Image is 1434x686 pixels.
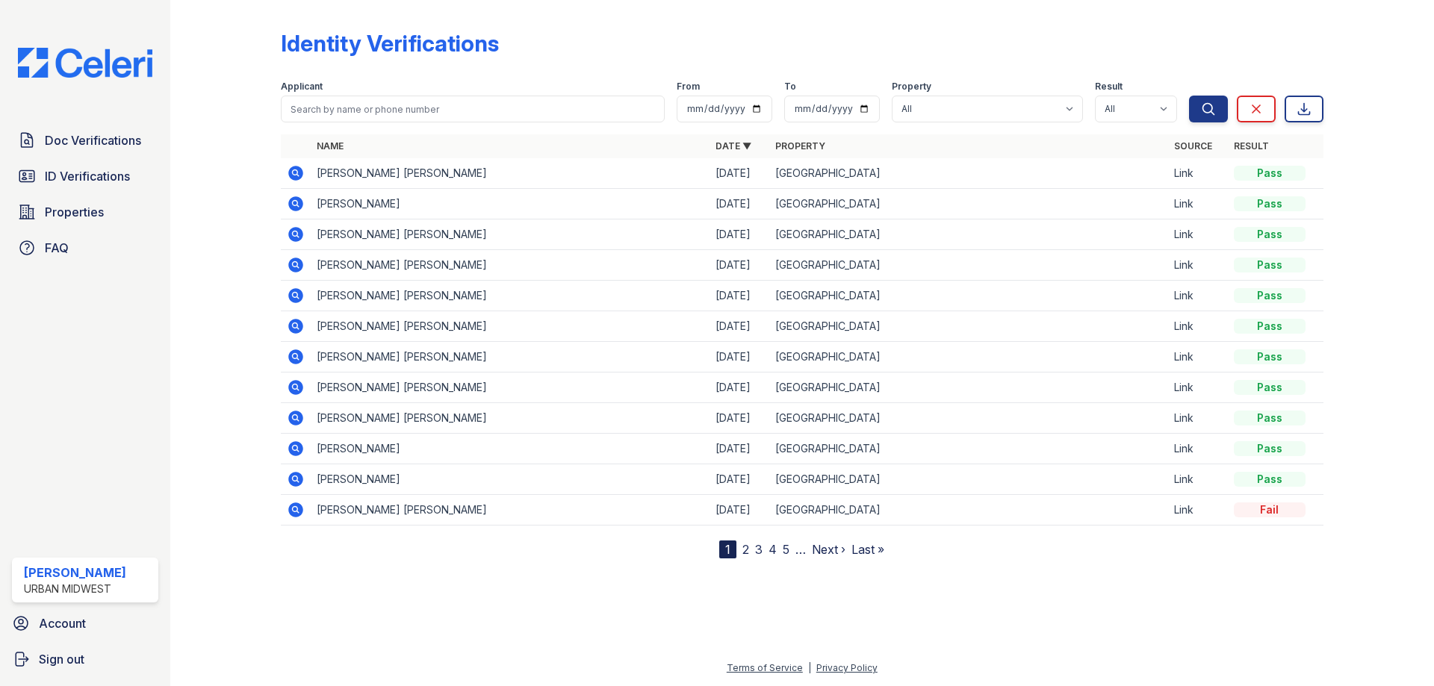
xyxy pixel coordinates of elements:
[12,233,158,263] a: FAQ
[769,219,1168,250] td: [GEOGRAPHIC_DATA]
[311,342,710,372] td: [PERSON_NAME] [PERSON_NAME]
[812,542,845,557] a: Next ›
[769,250,1168,281] td: [GEOGRAPHIC_DATA]
[1234,227,1306,242] div: Pass
[311,311,710,342] td: [PERSON_NAME] [PERSON_NAME]
[769,158,1168,189] td: [GEOGRAPHIC_DATA]
[6,608,164,638] a: Account
[311,219,710,250] td: [PERSON_NAME] [PERSON_NAME]
[710,219,769,250] td: [DATE]
[769,495,1168,526] td: [GEOGRAPHIC_DATA]
[769,281,1168,311] td: [GEOGRAPHIC_DATA]
[710,372,769,403] td: [DATE]
[1168,281,1228,311] td: Link
[710,434,769,464] td: [DATE]
[1168,372,1228,403] td: Link
[311,372,710,403] td: [PERSON_NAME] [PERSON_NAME]
[1234,258,1306,272] div: Pass
[775,140,825,152] a: Property
[710,250,769,281] td: [DATE]
[769,403,1168,434] td: [GEOGRAPHIC_DATA]
[795,540,806,558] span: …
[1168,189,1228,219] td: Link
[45,239,69,257] span: FAQ
[24,564,126,581] div: [PERSON_NAME]
[1234,411,1306,425] div: Pass
[710,464,769,495] td: [DATE]
[769,311,1168,342] td: [GEOGRAPHIC_DATA]
[1168,464,1228,495] td: Link
[12,125,158,155] a: Doc Verifications
[45,203,104,221] span: Properties
[1168,495,1228,526] td: Link
[769,542,777,557] a: 4
[783,542,789,557] a: 5
[6,48,164,78] img: CE_Logo_Blue-a8612792a0a2168367f1c8372b55b34899dd931a85d93a1a3d3e32e68fde9ad4.png
[716,140,751,152] a: Date ▼
[6,644,164,674] a: Sign out
[1234,472,1306,487] div: Pass
[769,342,1168,372] td: [GEOGRAPHIC_DATA]
[311,403,710,434] td: [PERSON_NAME] [PERSON_NAME]
[1168,403,1228,434] td: Link
[1234,349,1306,364] div: Pass
[1168,250,1228,281] td: Link
[311,434,710,464] td: [PERSON_NAME]
[1234,319,1306,334] div: Pass
[719,540,736,558] div: 1
[1234,196,1306,211] div: Pass
[710,495,769,526] td: [DATE]
[1168,311,1228,342] td: Link
[311,281,710,311] td: [PERSON_NAME] [PERSON_NAME]
[1095,81,1123,93] label: Result
[39,650,84,668] span: Sign out
[1234,380,1306,395] div: Pass
[45,167,130,185] span: ID Verifications
[769,372,1168,403] td: [GEOGRAPHIC_DATA]
[710,403,769,434] td: [DATE]
[710,158,769,189] td: [DATE]
[1234,441,1306,456] div: Pass
[892,81,931,93] label: Property
[816,662,878,673] a: Privacy Policy
[311,158,710,189] td: [PERSON_NAME] [PERSON_NAME]
[1234,502,1306,517] div: Fail
[1168,434,1228,464] td: Link
[1168,219,1228,250] td: Link
[742,542,749,557] a: 2
[1168,342,1228,372] td: Link
[677,81,700,93] label: From
[12,197,158,227] a: Properties
[281,30,499,57] div: Identity Verifications
[24,581,126,596] div: Urban Midwest
[281,81,323,93] label: Applicant
[1234,140,1269,152] a: Result
[1234,166,1306,181] div: Pass
[12,161,158,191] a: ID Verifications
[769,189,1168,219] td: [GEOGRAPHIC_DATA]
[1234,288,1306,303] div: Pass
[311,189,710,219] td: [PERSON_NAME]
[710,342,769,372] td: [DATE]
[1174,140,1212,152] a: Source
[39,614,86,632] span: Account
[784,81,796,93] label: To
[317,140,344,152] a: Name
[851,542,884,557] a: Last »
[45,131,141,149] span: Doc Verifications
[710,311,769,342] td: [DATE]
[755,542,763,557] a: 3
[769,464,1168,495] td: [GEOGRAPHIC_DATA]
[769,434,1168,464] td: [GEOGRAPHIC_DATA]
[311,495,710,526] td: [PERSON_NAME] [PERSON_NAME]
[727,662,803,673] a: Terms of Service
[808,662,811,673] div: |
[311,464,710,495] td: [PERSON_NAME]
[311,250,710,281] td: [PERSON_NAME] [PERSON_NAME]
[710,281,769,311] td: [DATE]
[281,96,665,122] input: Search by name or phone number
[1168,158,1228,189] td: Link
[710,189,769,219] td: [DATE]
